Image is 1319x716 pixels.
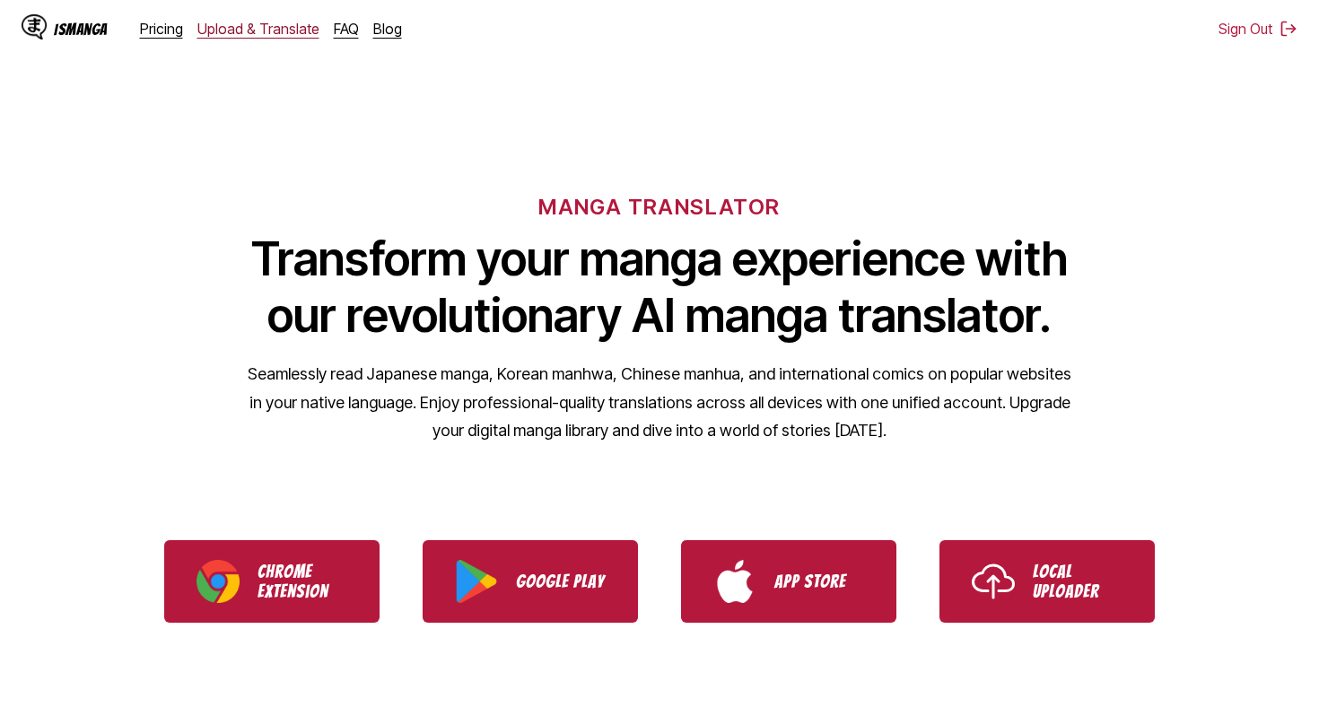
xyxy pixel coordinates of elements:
[247,360,1072,445] p: Seamlessly read Japanese manga, Korean manhwa, Chinese manhua, and international comics on popula...
[22,14,140,43] a: IsManga LogoIsManga
[423,540,638,623] a: Download IsManga from Google Play
[197,20,319,38] a: Upload & Translate
[681,540,896,623] a: Download IsManga from App Store
[334,20,359,38] a: FAQ
[140,20,183,38] a: Pricing
[455,560,498,603] img: Google Play logo
[774,572,864,591] p: App Store
[1219,20,1297,38] button: Sign Out
[939,540,1155,623] a: Use IsManga Local Uploader
[713,560,756,603] img: App Store logo
[516,572,606,591] p: Google Play
[373,20,402,38] a: Blog
[972,560,1015,603] img: Upload icon
[1033,562,1122,601] p: Local Uploader
[538,194,780,220] h6: MANGA TRANSLATOR
[1280,20,1297,38] img: Sign out
[197,560,240,603] img: Chrome logo
[247,231,1072,344] h1: Transform your manga experience with our revolutionary AI manga translator.
[258,562,347,601] p: Chrome Extension
[54,21,108,38] div: IsManga
[164,540,380,623] a: Download IsManga Chrome Extension
[22,14,47,39] img: IsManga Logo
